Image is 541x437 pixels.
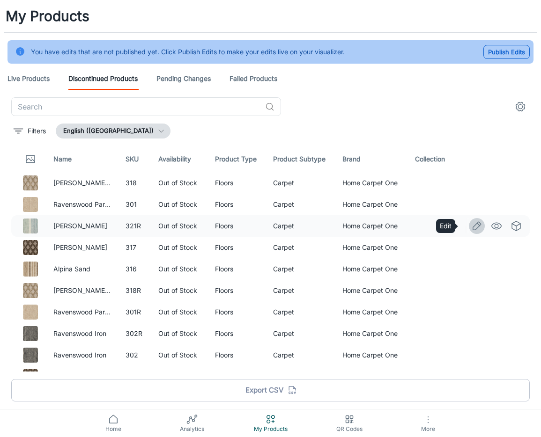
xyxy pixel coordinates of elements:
[408,146,458,172] th: Collection
[335,323,407,344] td: Home Carpet One
[266,258,335,280] td: Carpet
[118,344,151,366] td: 302
[208,146,266,172] th: Product Type
[53,200,128,208] a: Ravenswood Parchment
[511,97,530,116] button: settings
[237,425,304,433] span: My Products
[394,425,462,432] span: More
[151,146,207,172] th: Availability
[208,366,266,387] td: Floors
[208,194,266,215] td: Floors
[151,215,207,237] td: Out of Stock
[508,218,524,234] a: See in Virtual Samples
[118,301,151,323] td: 301R
[153,409,231,437] a: Analytics
[208,344,266,366] td: Floors
[266,280,335,301] td: Carpet
[335,172,407,194] td: Home Carpet One
[53,286,135,294] a: [PERSON_NAME] Platinum
[158,425,226,433] span: Analytics
[208,323,266,344] td: Floors
[266,237,335,258] td: Carpet
[266,194,335,215] td: Carpet
[80,425,147,433] span: Home
[46,146,118,172] th: Name
[118,172,151,194] td: 318
[74,409,153,437] a: Home
[53,222,107,230] a: [PERSON_NAME]
[208,215,266,237] td: Floors
[53,179,135,187] a: [PERSON_NAME] Platinum
[335,344,407,366] td: Home Carpet One
[335,280,407,301] td: Home Carpet One
[151,258,207,280] td: Out of Stock
[156,67,211,90] a: Pending Changes
[11,379,530,401] button: Export CSV
[6,6,89,27] h1: My Products
[11,124,48,138] button: filter
[316,425,383,433] span: QR Codes
[335,301,407,323] td: Home Carpet One
[53,265,90,273] a: Alpina Sand
[469,218,485,234] a: Edit
[208,280,266,301] td: Floors
[68,67,138,90] a: Discontinued Products
[151,280,207,301] td: Out of Stock
[389,409,467,437] button: More
[208,258,266,280] td: Floors
[231,409,310,437] a: My Products
[310,409,389,437] a: QR Codes
[483,45,530,59] button: Publish Edits
[53,351,106,359] a: Ravenswood Iron
[335,366,407,387] td: Home Carpet One
[335,258,407,280] td: Home Carpet One
[266,301,335,323] td: Carpet
[53,308,128,316] a: Ravenswood Parchment
[31,43,345,61] div: You have edits that are not published yet. Click Publish Edits to make your edits live on your vi...
[118,237,151,258] td: 317
[208,172,266,194] td: Floors
[53,329,106,337] a: Ravenswood Iron
[28,126,46,136] p: Filters
[118,258,151,280] td: 316
[7,67,50,90] a: Live Products
[266,215,335,237] td: Carpet
[208,237,266,258] td: Floors
[118,280,151,301] td: 318R
[151,344,207,366] td: Out of Stock
[118,146,151,172] th: SKU
[266,344,335,366] td: Carpet
[230,67,277,90] a: Failed Products
[151,366,207,387] td: Out of Stock
[335,215,407,237] td: Home Carpet One
[266,323,335,344] td: Carpet
[266,366,335,387] td: Carpet
[151,237,207,258] td: Out of Stock
[151,194,207,215] td: Out of Stock
[335,237,407,258] td: Home Carpet One
[151,172,207,194] td: Out of Stock
[118,194,151,215] td: 301
[53,243,107,251] a: [PERSON_NAME]
[335,146,407,172] th: Brand
[335,194,407,215] td: Home Carpet One
[118,366,151,387] td: 317R
[11,97,261,116] input: Search
[118,215,151,237] td: 321R
[25,153,36,165] svg: Thumbnail
[208,301,266,323] td: Floors
[151,301,207,323] td: Out of Stock
[266,172,335,194] td: Carpet
[266,146,335,172] th: Product Subtype
[151,323,207,344] td: Out of Stock
[118,323,151,344] td: 302R
[56,124,170,138] button: English ([GEOGRAPHIC_DATA])
[489,218,504,234] a: See in Visualizer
